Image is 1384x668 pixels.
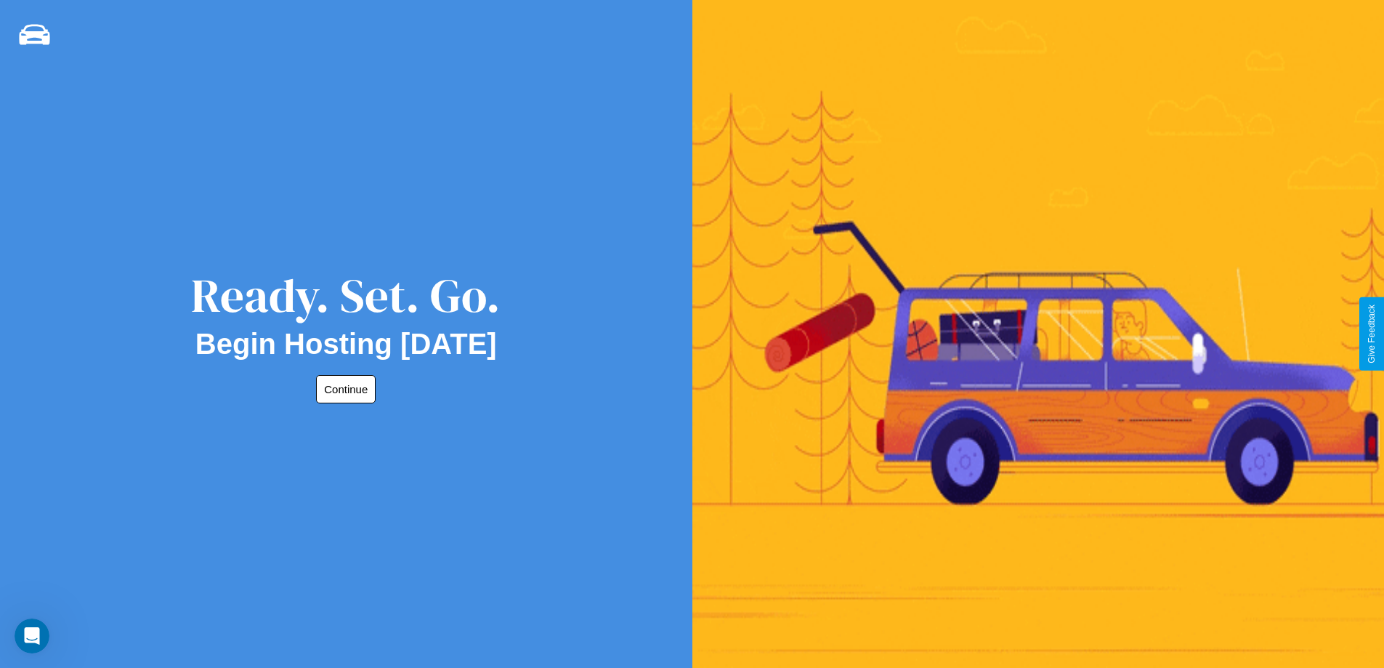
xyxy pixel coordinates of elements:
h2: Begin Hosting [DATE] [195,328,497,361]
div: Ready. Set. Go. [191,263,501,328]
div: Give Feedback [1367,305,1377,363]
button: Continue [316,375,376,403]
iframe: Intercom live chat [15,619,49,653]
